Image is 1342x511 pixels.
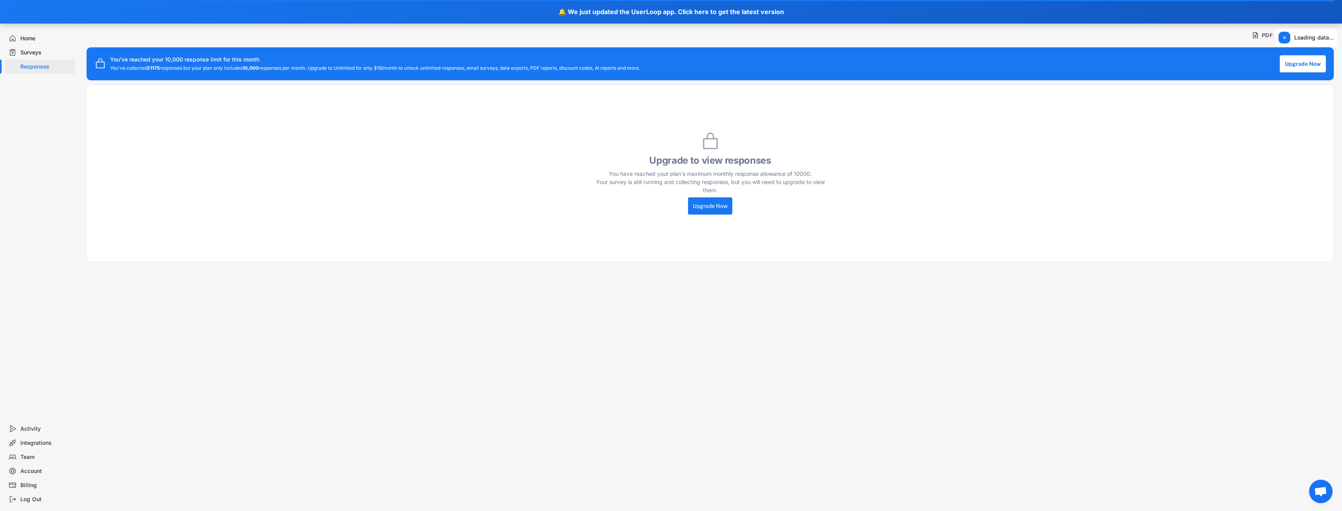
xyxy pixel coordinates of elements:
[20,49,72,56] div: Surveys
[1280,55,1326,72] button: Upgrade Now
[20,496,72,503] div: Log Out
[1279,32,1290,43] img: rings.svg
[1262,32,1293,39] div: PDF Report
[110,57,259,62] div: You've reached your 10,000 response limit for this month
[20,468,72,475] div: Account
[20,35,72,42] div: Home
[243,65,259,71] strong: 10,000
[20,453,72,461] div: Team
[1294,34,1334,41] div: Loading data...
[20,425,72,433] div: Activity
[20,63,72,70] div: Responses
[593,155,828,166] h4: Upgrade to view responses
[593,170,828,194] div: You have reached your plan's maximum monthly response allowance of 10000. Your survey is still ru...
[147,65,159,71] strong: 21175
[20,439,72,447] div: Integrations
[20,482,72,489] div: Billing
[110,65,640,71] div: You've collected responses but your plan only includes responses per month. Upgrade to Unlimited ...
[688,197,732,215] button: Upgrade Now
[1309,480,1333,503] a: 开放式聊天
